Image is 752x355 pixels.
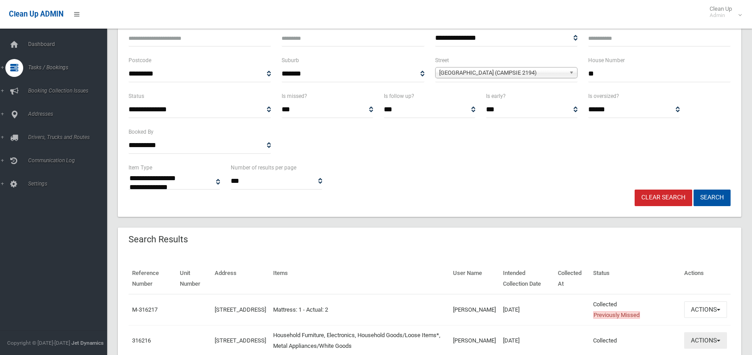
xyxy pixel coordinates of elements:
th: Actions [681,263,731,294]
span: Dashboard [25,41,114,47]
th: Collected At [554,263,590,294]
a: Clear Search [635,190,692,206]
span: Copyright © [DATE]-[DATE] [7,340,70,346]
label: Is missed? [282,91,307,101]
label: Is oversized? [588,91,619,101]
th: Intended Collection Date [499,263,555,294]
span: [GEOGRAPHIC_DATA] (CAMPSIE 2194) [439,68,565,78]
a: 316216 [132,337,151,344]
label: Postcode [129,55,151,65]
th: Status [590,263,681,294]
a: M-316217 [132,306,158,313]
header: Search Results [118,231,199,248]
a: [STREET_ADDRESS] [215,306,266,313]
label: Number of results per page [231,163,296,173]
span: Settings [25,181,114,187]
label: House Number [588,55,625,65]
th: Items [270,263,449,294]
label: Booked By [129,127,154,137]
th: Unit Number [176,263,211,294]
td: Collected [590,294,681,325]
td: [DATE] [499,294,555,325]
label: Suburb [282,55,299,65]
span: Clean Up ADMIN [9,10,63,18]
span: Addresses [25,111,114,117]
button: Actions [684,301,727,318]
strong: Jet Dynamics [71,340,104,346]
span: Tasks / Bookings [25,64,114,71]
label: Is early? [486,91,506,101]
button: Search [694,190,731,206]
label: Is follow up? [384,91,414,101]
label: Status [129,91,144,101]
th: Address [211,263,270,294]
span: Clean Up [705,5,741,19]
span: Communication Log [25,157,114,164]
span: Booking Collection Issues [25,88,114,94]
th: Reference Number [129,263,176,294]
td: [PERSON_NAME] [449,294,499,325]
span: Drivers, Trucks and Routes [25,134,114,140]
a: [STREET_ADDRESS] [215,337,266,344]
label: Street [435,55,449,65]
td: Mattress: 1 - Actual: 2 [270,294,449,325]
small: Admin [710,12,732,19]
th: User Name [449,263,499,294]
span: Previously Missed [593,311,640,319]
button: Actions [684,332,727,349]
label: Item Type [129,163,152,173]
